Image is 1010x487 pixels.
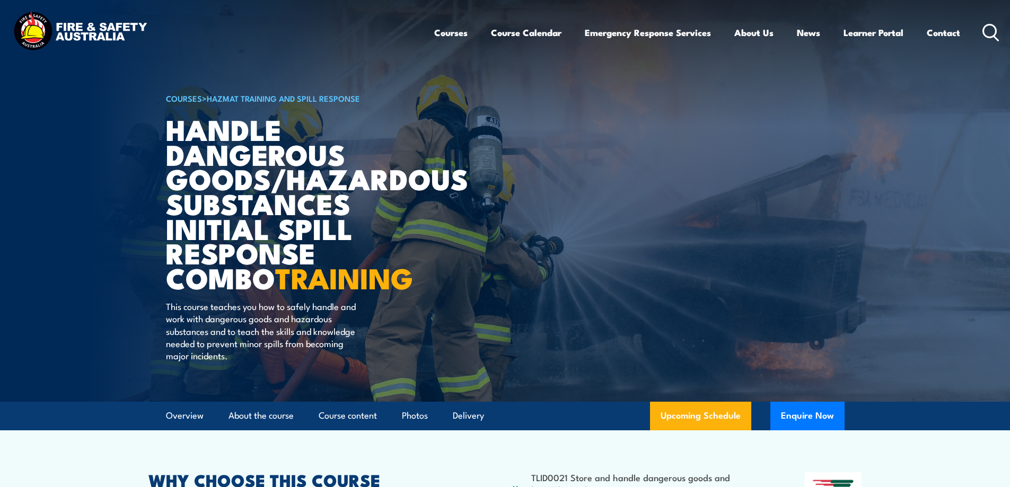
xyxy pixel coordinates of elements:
a: Learner Portal [844,19,903,47]
a: COURSES [166,92,202,104]
a: About Us [734,19,774,47]
a: Course content [319,402,377,430]
a: HAZMAT Training and Spill Response [207,92,360,104]
h2: WHY CHOOSE THIS COURSE [148,472,458,487]
strong: TRAINING [275,255,413,299]
a: Photos [402,402,428,430]
a: About the course [229,402,294,430]
a: News [797,19,820,47]
a: Courses [434,19,468,47]
h6: > [166,92,428,104]
a: Contact [927,19,960,47]
a: Upcoming Schedule [650,402,751,430]
a: Delivery [453,402,484,430]
p: This course teaches you how to safely handle and work with dangerous goods and hazardous substanc... [166,300,359,362]
h1: Handle Dangerous Goods/Hazardous Substances Initial Spill Response Combo [166,117,428,290]
a: Overview [166,402,204,430]
a: Emergency Response Services [585,19,711,47]
button: Enquire Now [770,402,845,430]
a: Course Calendar [491,19,561,47]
